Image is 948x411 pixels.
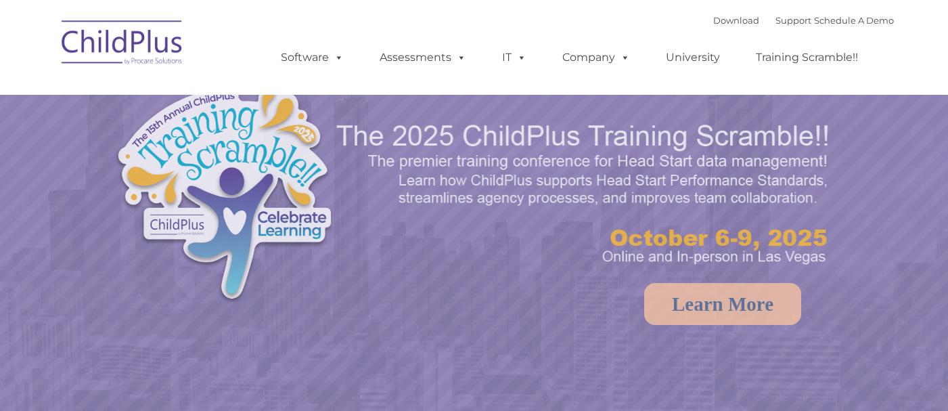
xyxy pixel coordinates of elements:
[775,15,811,26] a: Support
[652,44,733,71] a: University
[55,11,190,79] img: ChildPlus by Procare Solutions
[489,44,540,71] a: IT
[644,283,801,325] a: Learn More
[713,15,894,26] font: |
[713,15,759,26] a: Download
[549,44,644,71] a: Company
[742,44,872,71] a: Training Scramble!!
[267,44,357,71] a: Software
[366,44,480,71] a: Assessments
[814,15,894,26] a: Schedule A Demo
